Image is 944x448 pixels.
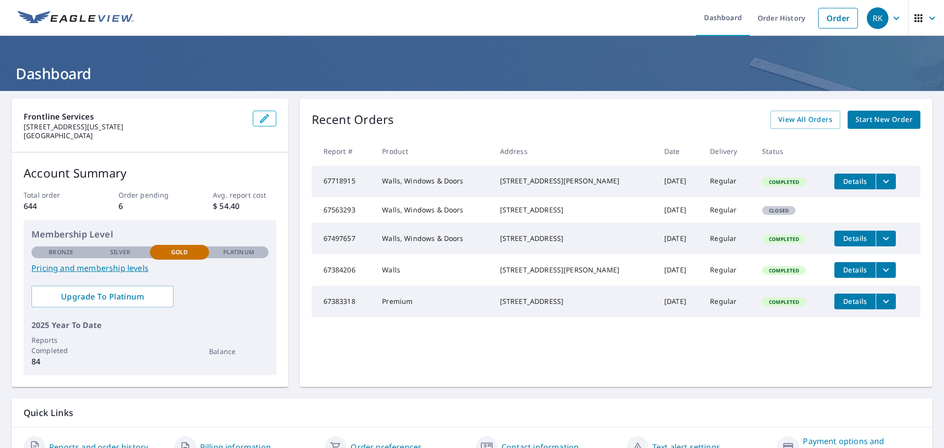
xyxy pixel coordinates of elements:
td: Regular [702,286,754,317]
td: [DATE] [656,254,702,286]
a: View All Orders [770,111,840,129]
span: Start New Order [855,114,913,126]
span: Closed [763,207,795,214]
span: View All Orders [778,114,832,126]
th: Address [492,137,656,166]
button: detailsBtn-67718915 [834,174,876,189]
th: Report # [312,137,375,166]
span: Details [840,234,870,243]
p: 644 [24,200,87,212]
div: [STREET_ADDRESS] [500,205,649,215]
h1: Dashboard [12,63,932,84]
p: 6 [118,200,181,212]
div: RK [867,7,888,29]
span: Completed [763,236,805,242]
td: [DATE] [656,286,702,317]
button: detailsBtn-67497657 [834,231,876,246]
a: Order [818,8,858,29]
a: Start New Order [848,111,920,129]
p: Platinum [223,248,254,257]
div: [STREET_ADDRESS][PERSON_NAME] [500,176,649,186]
p: Avg. report cost [213,190,276,200]
span: Completed [763,179,805,185]
td: 67718915 [312,166,375,197]
td: 67563293 [312,197,375,223]
p: Balance [209,346,268,357]
p: Recent Orders [312,111,394,129]
span: Details [840,177,870,186]
td: Walls, Windows & Doors [374,197,492,223]
p: Total order [24,190,87,200]
td: 67383318 [312,286,375,317]
td: 67497657 [312,223,375,254]
span: Details [840,265,870,274]
a: Pricing and membership levels [31,262,268,274]
td: [DATE] [656,197,702,223]
th: Status [754,137,826,166]
p: [STREET_ADDRESS][US_STATE] [24,122,245,131]
span: Upgrade To Platinum [39,291,166,302]
p: Account Summary [24,164,276,182]
p: $ 54.40 [213,200,276,212]
p: Reports Completed [31,335,90,356]
p: Bronze [49,248,73,257]
p: Order pending [118,190,181,200]
img: EV Logo [18,11,134,26]
p: Silver [110,248,131,257]
th: Date [656,137,702,166]
td: Regular [702,254,754,286]
p: Gold [171,248,188,257]
p: 84 [31,356,90,367]
div: [STREET_ADDRESS] [500,297,649,306]
span: Details [840,297,870,306]
button: filesDropdownBtn-67497657 [876,231,896,246]
td: Walls, Windows & Doors [374,223,492,254]
td: Regular [702,197,754,223]
th: Delivery [702,137,754,166]
a: Upgrade To Platinum [31,286,174,307]
td: [DATE] [656,223,702,254]
button: filesDropdownBtn-67718915 [876,174,896,189]
td: Regular [702,166,754,197]
p: 2025 Year To Date [31,319,268,331]
p: [GEOGRAPHIC_DATA] [24,131,245,140]
td: Walls, Windows & Doors [374,166,492,197]
td: 67384206 [312,254,375,286]
p: Quick Links [24,407,920,419]
span: Completed [763,267,805,274]
button: filesDropdownBtn-67383318 [876,294,896,309]
div: [STREET_ADDRESS][PERSON_NAME] [500,265,649,275]
p: Frontline Services [24,111,245,122]
th: Product [374,137,492,166]
button: filesDropdownBtn-67384206 [876,262,896,278]
td: Walls [374,254,492,286]
button: detailsBtn-67383318 [834,294,876,309]
span: Completed [763,299,805,305]
td: Regular [702,223,754,254]
td: Premium [374,286,492,317]
p: Membership Level [31,228,268,241]
button: detailsBtn-67384206 [834,262,876,278]
td: [DATE] [656,166,702,197]
div: [STREET_ADDRESS] [500,234,649,243]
